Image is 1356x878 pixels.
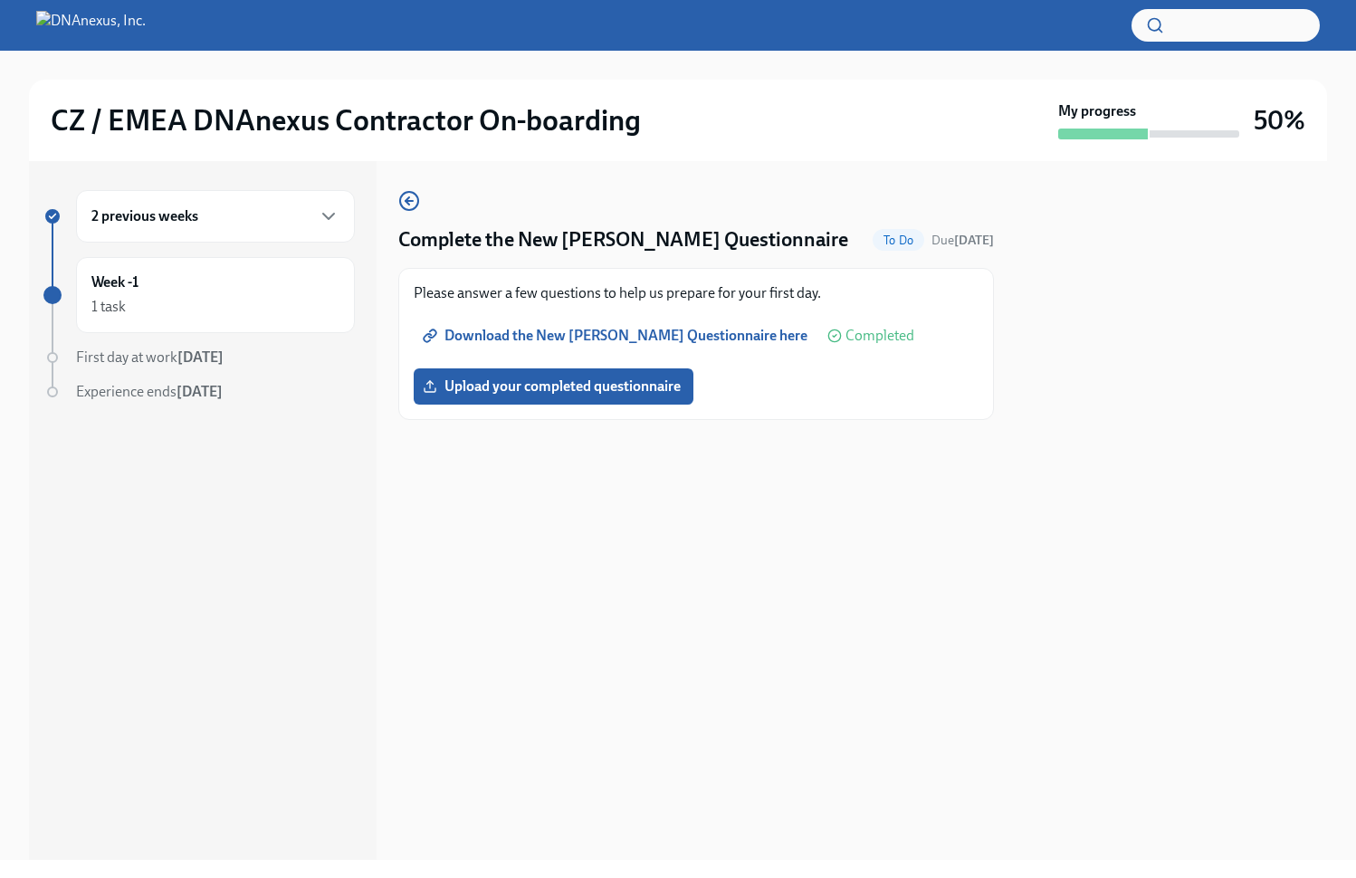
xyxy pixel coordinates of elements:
[426,377,681,396] span: Upload your completed questionnaire
[91,206,198,226] h6: 2 previous weeks
[845,329,914,343] span: Completed
[1058,101,1136,121] strong: My progress
[414,283,979,303] p: Please answer a few questions to help us prepare for your first day.
[954,233,994,248] strong: [DATE]
[931,232,994,249] span: August 28th, 2025 17:00
[931,233,994,248] span: Due
[36,11,146,40] img: DNAnexus, Inc.
[1254,104,1305,137] h3: 50%
[177,348,224,366] strong: [DATE]
[414,318,820,354] a: Download the New [PERSON_NAME] Questionnaire here
[76,190,355,243] div: 2 previous weeks
[177,383,223,400] strong: [DATE]
[91,272,138,292] h6: Week -1
[51,102,641,138] h2: CZ / EMEA DNAnexus Contractor On-boarding
[91,297,126,317] div: 1 task
[43,257,355,333] a: Week -11 task
[414,368,693,405] label: Upload your completed questionnaire
[76,348,224,366] span: First day at work
[76,383,223,400] span: Experience ends
[398,226,848,253] h4: Complete the New [PERSON_NAME] Questionnaire
[43,348,355,367] a: First day at work[DATE]
[873,234,924,247] span: To Do
[426,327,807,345] span: Download the New [PERSON_NAME] Questionnaire here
